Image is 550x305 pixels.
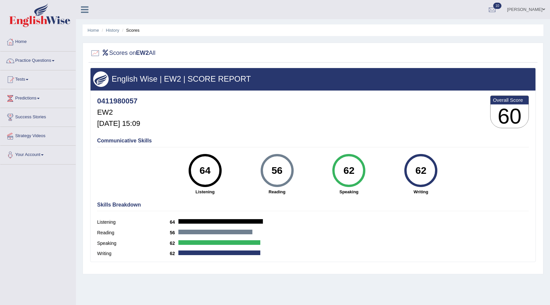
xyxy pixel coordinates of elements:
[193,157,217,184] div: 64
[316,189,382,195] strong: Speaking
[121,27,140,33] li: Scores
[493,3,501,9] span: 10
[0,33,76,49] a: Home
[0,52,76,68] a: Practice Questions
[0,89,76,106] a: Predictions
[0,146,76,162] a: Your Account
[170,241,178,246] b: 62
[97,202,529,208] h4: Skills Breakdown
[337,157,361,184] div: 62
[409,157,433,184] div: 62
[265,157,289,184] div: 56
[106,28,119,33] a: History
[90,48,156,58] h2: Scores on All
[136,50,149,56] b: EW2
[170,251,178,256] b: 62
[170,230,178,235] b: 56
[93,75,533,83] h3: English Wise | EW2 | SCORE REPORT
[97,240,170,247] label: Speaking
[172,189,238,195] strong: Listening
[0,108,76,125] a: Success Stories
[97,219,170,226] label: Listening
[491,104,529,128] h3: 60
[97,108,140,116] h5: EW2
[493,97,526,103] b: Overall Score
[244,189,310,195] strong: Reading
[0,70,76,87] a: Tests
[97,120,140,128] h5: [DATE] 15:09
[97,229,170,236] label: Reading
[170,219,178,225] b: 64
[0,127,76,143] a: Strategy Videos
[97,250,170,257] label: Writing
[88,28,99,33] a: Home
[97,138,529,144] h4: Communicative Skills
[97,97,140,105] h4: 0411980057
[388,189,454,195] strong: Writing
[93,71,109,87] img: wings.png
